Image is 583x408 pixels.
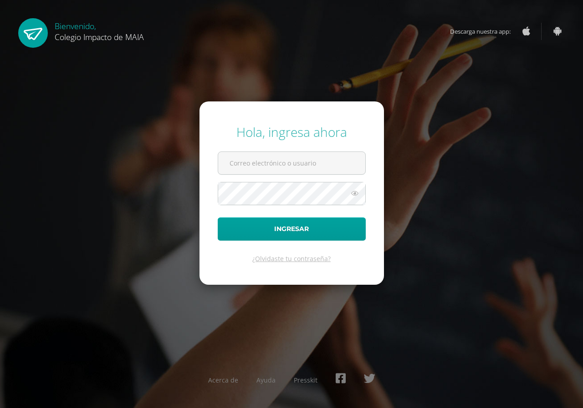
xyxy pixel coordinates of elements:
[218,152,365,174] input: Correo electrónico o usuario
[218,217,366,241] button: Ingresar
[208,376,238,384] a: Acerca de
[55,31,144,42] span: Colegio Impacto de MAIA
[252,254,331,263] a: ¿Olvidaste tu contraseña?
[218,123,366,141] div: Hola, ingresa ahora
[256,376,276,384] a: Ayuda
[450,23,520,40] span: Descarga nuestra app:
[294,376,317,384] a: Presskit
[55,18,144,42] div: Bienvenido,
